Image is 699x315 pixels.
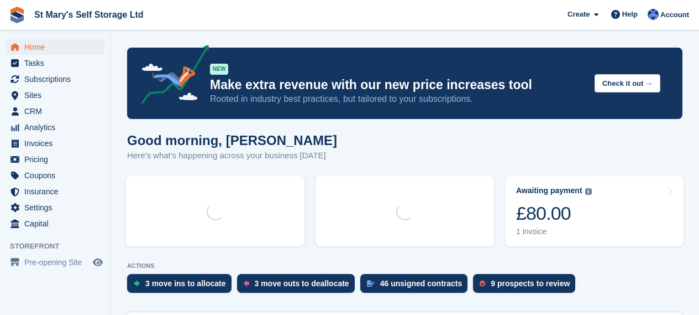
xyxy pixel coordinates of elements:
span: Invoices [24,136,91,151]
img: move_ins_to_allocate_icon-fdf77a2bb77ea45bf5b3d319d69a93e2d87916cf1d5bf7949dd705db3b84f3ca.svg [134,280,140,287]
div: Awaiting payment [516,186,582,195]
div: £80.00 [516,202,592,225]
span: Coupons [24,168,91,183]
a: Preview store [91,256,104,269]
a: 3 move ins to allocate [127,274,237,298]
p: Here's what's happening across your business [DATE] [127,149,337,162]
div: 9 prospects to review [491,279,570,288]
a: menu [6,152,104,167]
span: Sites [24,87,91,103]
span: Pre-opening Site [24,255,91,270]
a: menu [6,168,104,183]
a: Awaiting payment £80.00 1 invoice [505,176,684,246]
a: St Mary's Self Storage Ltd [30,6,148,24]
div: 3 move outs to deallocate [255,279,349,288]
span: Help [622,9,638,20]
span: Create [567,9,590,20]
a: menu [6,71,104,87]
img: icon-info-grey-7440780725fd019a000dd9b08b2336e03edf1995a4989e88bcd33f0948082b44.svg [585,188,592,195]
a: menu [6,200,104,215]
span: Settings [24,200,91,215]
a: 3 move outs to deallocate [237,274,360,298]
span: Pricing [24,152,91,167]
div: 3 move ins to allocate [145,279,226,288]
div: NEW [210,64,228,75]
a: menu [6,184,104,199]
img: Matthew Keenan [648,9,659,20]
a: menu [6,255,104,270]
a: menu [6,216,104,231]
a: 9 prospects to review [473,274,581,298]
img: move_outs_to_deallocate_icon-f764333ba52eb49d3ac5e1228854f67142a1ed5810a6f6cc68b1a99e826820c5.svg [244,280,249,287]
img: prospect-51fa495bee0391a8d652442698ab0144808aea92771e9ea1ae160a38d050c398.svg [480,280,485,287]
span: Account [660,9,689,20]
button: Check it out → [595,74,660,92]
span: Home [24,39,91,55]
img: stora-icon-8386f47178a22dfd0bd8f6a31ec36ba5ce8667c1dd55bd0f319d3a0aa187defe.svg [9,7,25,23]
h1: Good morning, [PERSON_NAME] [127,133,337,148]
span: CRM [24,104,91,119]
p: Rooted in industry best practices, but tailored to your subscriptions. [210,93,586,105]
p: Make extra revenue with our new price increases tool [210,77,586,93]
span: Capital [24,216,91,231]
span: Storefront [10,241,110,252]
div: 1 invoice [516,227,592,236]
a: menu [6,39,104,55]
a: menu [6,120,104,135]
div: 46 unsigned contracts [380,279,463,288]
p: ACTIONS [127,262,682,270]
a: menu [6,104,104,119]
a: 46 unsigned contracts [360,274,474,298]
span: Analytics [24,120,91,135]
span: Tasks [24,55,91,71]
span: Subscriptions [24,71,91,87]
a: menu [6,55,104,71]
a: menu [6,87,104,103]
img: contract_signature_icon-13c848040528278c33f63329250d36e43548de30e8caae1d1a13099fd9432cc5.svg [367,280,375,287]
span: Insurance [24,184,91,199]
a: menu [6,136,104,151]
img: price-adjustments-announcement-icon-8257ccfd72463d97f412b2fc003d46551f7dbcb40ab6d574587a9cd5c0d94... [132,45,209,108]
